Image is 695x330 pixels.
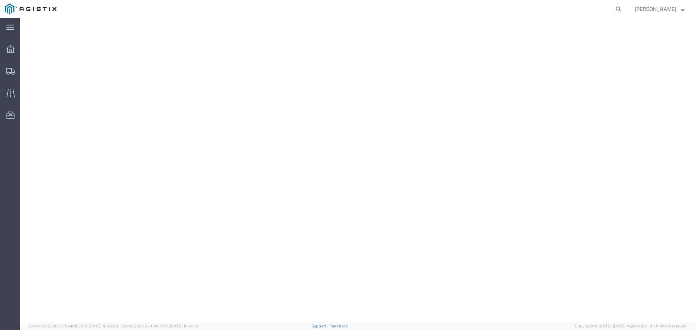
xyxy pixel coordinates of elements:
span: Copyright © [DATE]-[DATE] Agistix Inc., All Rights Reserved [575,323,686,329]
span: Alexander Baetens [635,5,676,13]
a: Feedback [329,324,348,328]
button: [PERSON_NAME] [635,5,685,13]
iframe: FS Legacy Container [20,18,695,322]
a: Support [311,324,329,328]
span: [DATE] 10:40:19 [170,324,198,328]
img: logo [5,4,56,14]
span: Server: 2025.16.0-9544af67660 [29,324,118,328]
span: [DATE] 10:42:29 [89,324,118,328]
span: Client: 2025.16.0-8fc0770 [121,324,198,328]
